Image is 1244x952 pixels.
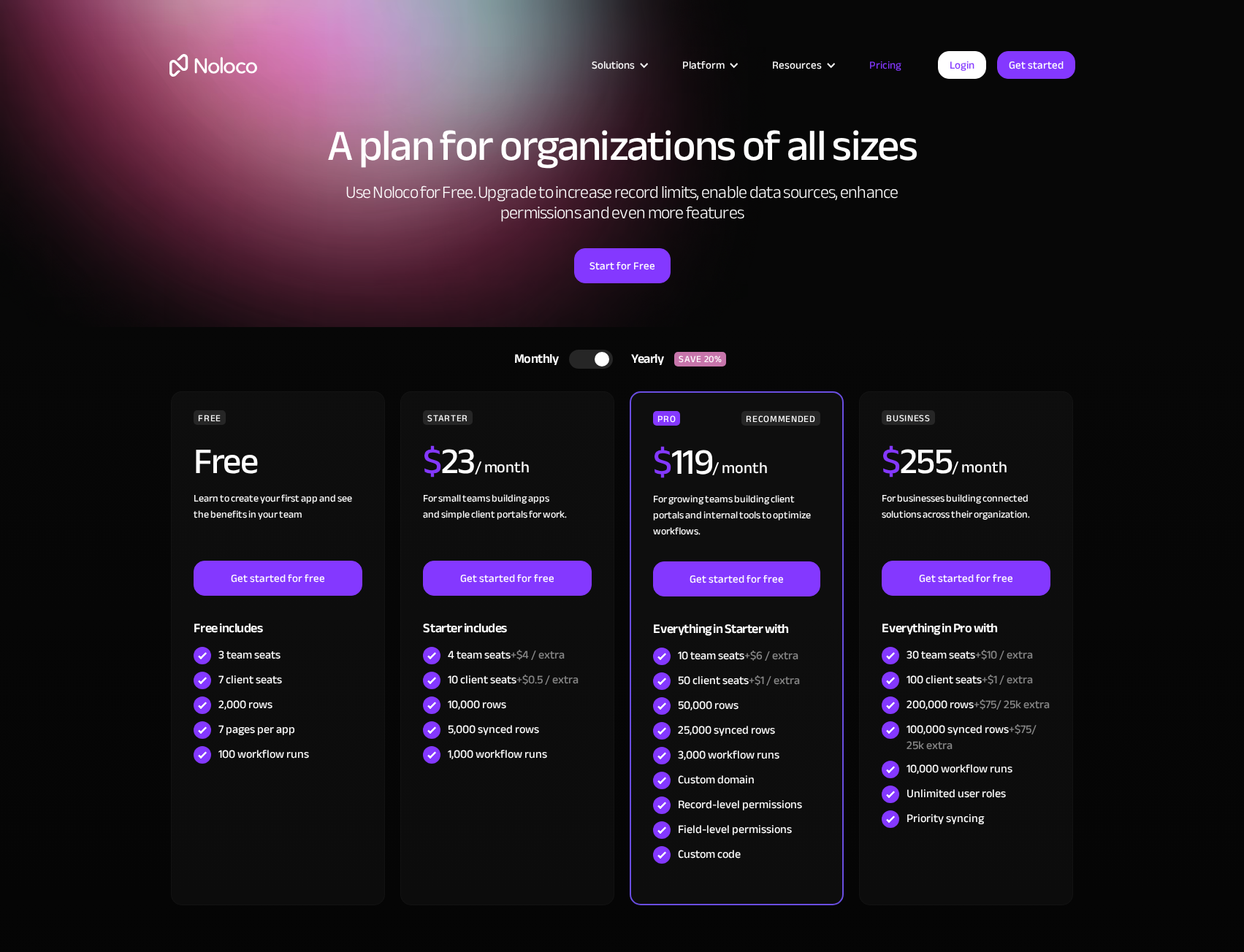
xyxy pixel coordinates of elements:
a: home [169,54,257,77]
h2: 23 [423,443,475,480]
div: Monthly [496,348,570,370]
div: SAVE 20% [674,352,726,366]
div: BUSINESS [882,410,934,425]
div: Platform [682,55,725,74]
a: Get started for free [423,561,591,596]
div: / month [475,456,530,480]
h2: 119 [653,444,712,480]
div: Custom code [678,846,741,862]
div: / month [712,457,767,480]
div: Record-level permissions [678,796,802,813]
a: Get started [997,51,1075,79]
h2: Use Noloco for Free. Upgrade to increase record limits, enable data sources, enhance permissions ... [330,183,915,223]
div: Priority syncing [907,810,984,826]
div: Yearly [613,348,674,370]
div: 50,000 rows [678,697,739,713]
div: Unlimited user roles [907,786,1006,802]
div: 100 client seats [907,672,1033,688]
div: 100 workflow runs [218,746,309,762]
div: FREE [194,410,226,425]
div: 10 team seats [678,648,798,664]
div: 7 client seats [218,672,282,688]
div: 10,000 workflow runs [907,761,1012,777]
div: Starter includes [423,596,591,643]
div: 3,000 workflow runs [678,747,779,763]
div: 5,000 synced rows [448,721,539,737]
div: Solutions [592,55,635,74]
span: +$6 / extra [744,645,798,667]
div: Everything in Pro with [882,596,1050,643]
a: Get started for free [194,561,362,596]
a: Login [938,51,986,79]
div: 200,000 rows [907,696,1050,713]
div: 50 client seats [678,672,800,688]
h1: A plan for organizations of all sizes [169,124,1075,168]
span: +$0.5 / extra [516,669,579,691]
div: Platform [664,55,754,74]
a: Pricing [851,55,920,74]
div: For businesses building connected solutions across their organization. ‍ [882,491,1050,561]
div: RECOMMENDED [741,411,820,426]
div: 30 team seats [907,647,1033,663]
div: Custom domain [678,772,755,788]
span: $ [653,428,671,496]
div: 3 team seats [218,647,281,663]
div: For small teams building apps and simple client portals for work. ‍ [423,491,591,561]
div: STARTER [423,410,472,425]
div: 100,000 synced rows [907,721,1050,753]
div: Everything in Starter with [653,596,820,644]
div: Free includes [194,596,362,643]
a: Get started for free [653,561,820,596]
span: $ [882,427,900,496]
span: $ [423,427,441,496]
span: +$1 / extra [982,669,1033,691]
a: Start for Free [574,248,671,283]
span: +$4 / extra [511,644,565,666]
span: +$10 / extra [975,644,1033,666]
div: Field-level permissions [678,821,792,837]
div: Learn to create your first app and see the benefits in your team ‍ [194,491,362,561]
span: +$1 / extra [749,669,800,691]
div: 2,000 rows [218,696,272,713]
h2: 255 [882,443,952,480]
div: 1,000 workflow runs [448,746,547,762]
div: 25,000 synced rows [678,722,775,738]
a: Get started for free [882,561,1050,596]
span: +$75/ 25k extra [974,694,1050,715]
h2: Free [194,443,257,480]
div: For growing teams building client portals and internal tools to optimize workflows. [653,491,820,561]
div: PRO [653,411,680,426]
div: Solutions [573,55,664,74]
div: 10,000 rows [448,696,506,713]
div: 10 client seats [448,672,579,688]
div: Resources [754,55,851,74]
div: 4 team seats [448,647,565,663]
span: +$75/ 25k extra [907,718,1037,756]
div: Resources [772,55,822,74]
div: 7 pages per app [218,721,295,737]
div: / month [952,456,1007,480]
